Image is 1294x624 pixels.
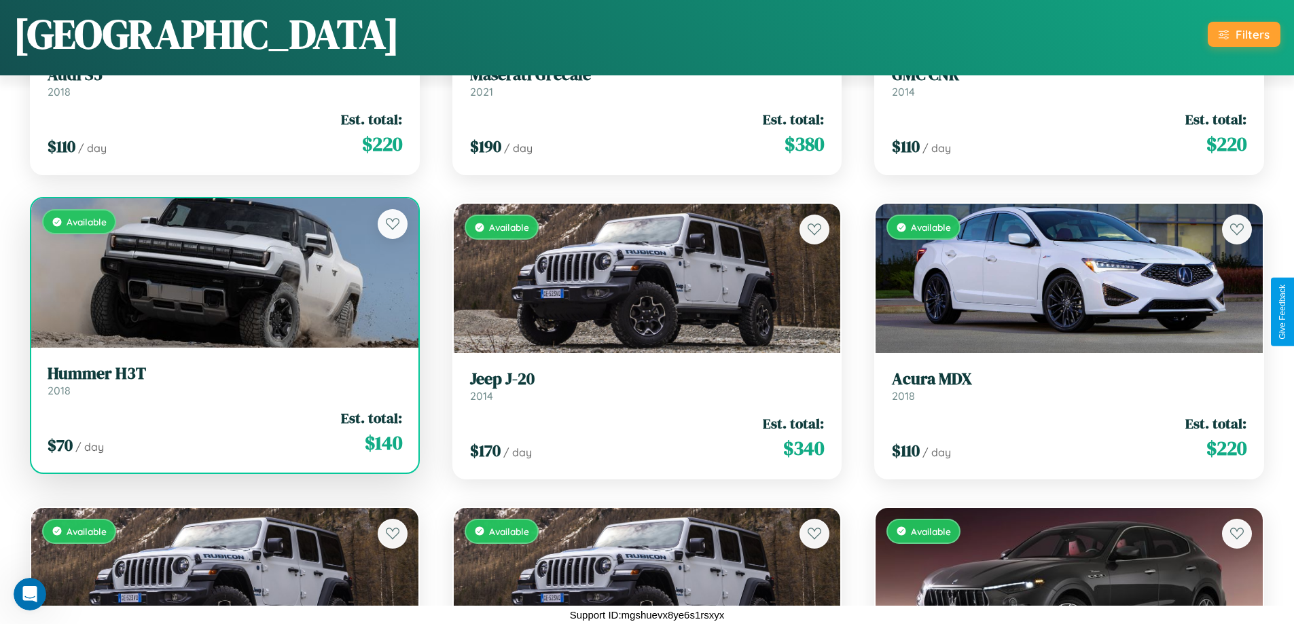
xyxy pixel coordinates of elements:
[1208,22,1280,47] button: Filters
[892,85,915,98] span: 2014
[892,135,920,158] span: $ 110
[341,408,402,428] span: Est. total:
[48,65,402,98] a: Audi S52018
[489,221,529,233] span: Available
[1206,130,1246,158] span: $ 220
[14,6,399,62] h1: [GEOGRAPHIC_DATA]
[1206,435,1246,462] span: $ 220
[922,141,951,155] span: / day
[341,109,402,129] span: Est. total:
[470,135,501,158] span: $ 190
[470,439,501,462] span: $ 170
[67,216,107,227] span: Available
[892,439,920,462] span: $ 110
[911,526,951,537] span: Available
[1278,285,1287,339] div: Give Feedback
[763,109,824,129] span: Est. total:
[14,578,46,610] iframe: Intercom live chat
[470,65,825,98] a: Maserati Grecale2021
[892,65,1246,85] h3: GMC CNR
[504,141,533,155] span: / day
[470,369,825,403] a: Jeep J-202014
[470,389,493,403] span: 2014
[892,65,1246,98] a: GMC CNR2014
[48,364,402,397] a: Hummer H3T2018
[470,65,825,85] h3: Maserati Grecale
[489,526,529,537] span: Available
[78,141,107,155] span: / day
[922,445,951,459] span: / day
[892,369,1246,403] a: Acura MDX2018
[503,445,532,459] span: / day
[365,429,402,456] span: $ 140
[362,130,402,158] span: $ 220
[785,130,824,158] span: $ 380
[48,135,75,158] span: $ 110
[763,414,824,433] span: Est. total:
[48,85,71,98] span: 2018
[1185,414,1246,433] span: Est. total:
[570,606,725,624] p: Support ID: mgshuevx8ye6s1rsxyx
[67,526,107,537] span: Available
[911,221,951,233] span: Available
[470,85,493,98] span: 2021
[75,440,104,454] span: / day
[1185,109,1246,129] span: Est. total:
[892,369,1246,389] h3: Acura MDX
[783,435,824,462] span: $ 340
[1236,27,1270,41] div: Filters
[48,434,73,456] span: $ 70
[48,364,402,384] h3: Hummer H3T
[48,65,402,85] h3: Audi S5
[470,369,825,389] h3: Jeep J-20
[892,389,915,403] span: 2018
[48,384,71,397] span: 2018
